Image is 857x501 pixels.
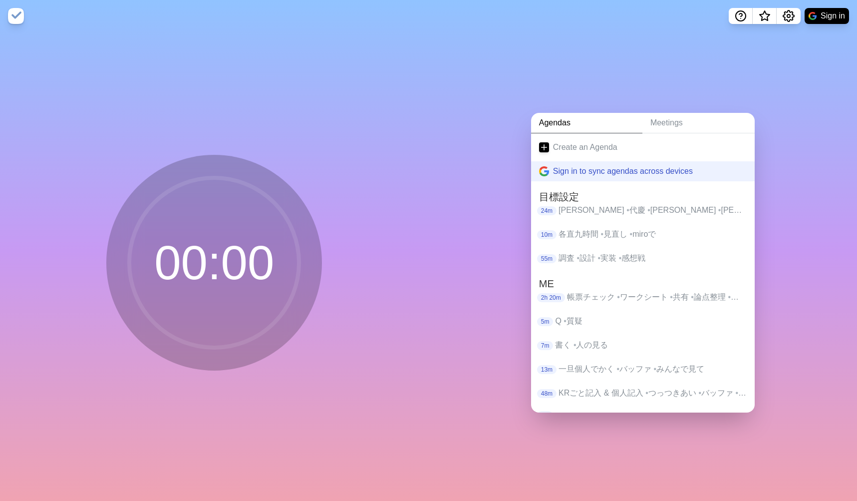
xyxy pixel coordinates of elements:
span: • [617,293,620,301]
button: Sign in to sync agendas across devices [531,161,755,181]
h2: 目標設定 [539,189,747,204]
p: 55m [537,254,557,263]
span: • [670,293,673,301]
p: KRごと記入 & 個人記入 つっつきあい バッファ Figjamで付箋かく 投票 議論1 バッファ 議論2 まとめ [559,387,747,399]
h2: ME [539,276,747,291]
a: Create an Agenda [531,133,755,161]
p: 24m [537,206,557,215]
a: Meetings [642,113,755,133]
p: 5m [537,317,554,326]
p: 一旦個人でかく バッファ みんなで見て [559,363,747,375]
p: 調査 設計 実装 感想戦 [559,252,747,264]
span: • [735,389,746,397]
span: • [619,254,622,262]
p: Q 質疑 [555,315,746,327]
p: 48m [537,389,557,398]
button: What’s new [753,8,777,24]
span: • [630,230,633,238]
p: 10m [537,230,557,239]
span: • [601,230,604,238]
p: 書く 人の見る [555,339,746,351]
p: 帳票チェック ワークシート 共有 論点整理 目指す姿決定 AP決定 発表準備 [567,291,747,303]
p: [PERSON_NAME] 代慶 [PERSON_NAME] [PERSON_NAME] [559,204,747,216]
img: google logo [809,12,817,20]
img: timeblocks logo [8,8,24,24]
span: • [654,365,657,373]
span: • [617,365,620,373]
p: 13m [537,365,557,374]
p: 各直九時間 見直し miroで [559,228,747,240]
span: • [647,206,650,214]
span: • [573,341,576,349]
span: • [698,389,701,397]
p: 0m [537,411,554,420]
span: • [598,254,601,262]
span: • [577,254,580,262]
p: 2h 20m [537,293,565,302]
span: • [728,293,739,301]
span: • [626,206,629,214]
button: Settings [777,8,801,24]
p: 7m [537,341,554,350]
a: Agendas [531,113,642,133]
span: • [691,293,694,301]
img: google logo [539,166,549,176]
button: Sign in [805,8,849,24]
span: • [645,389,648,397]
span: • [564,317,567,325]
button: Help [729,8,753,24]
span: • [718,206,721,214]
